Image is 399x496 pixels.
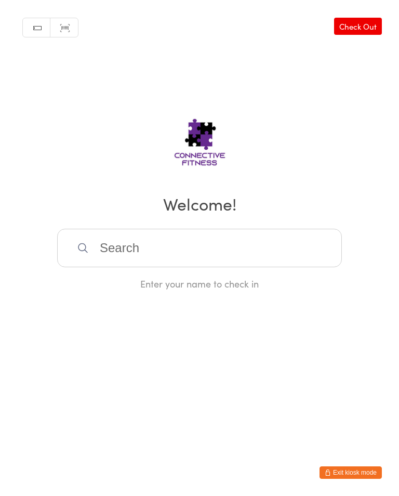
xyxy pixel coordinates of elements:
[10,192,389,215] h2: Welcome!
[57,229,342,267] input: Search
[334,18,382,35] a: Check Out
[141,99,258,177] img: Connective Fitness
[57,277,342,290] div: Enter your name to check in
[320,466,382,479] button: Exit kiosk mode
